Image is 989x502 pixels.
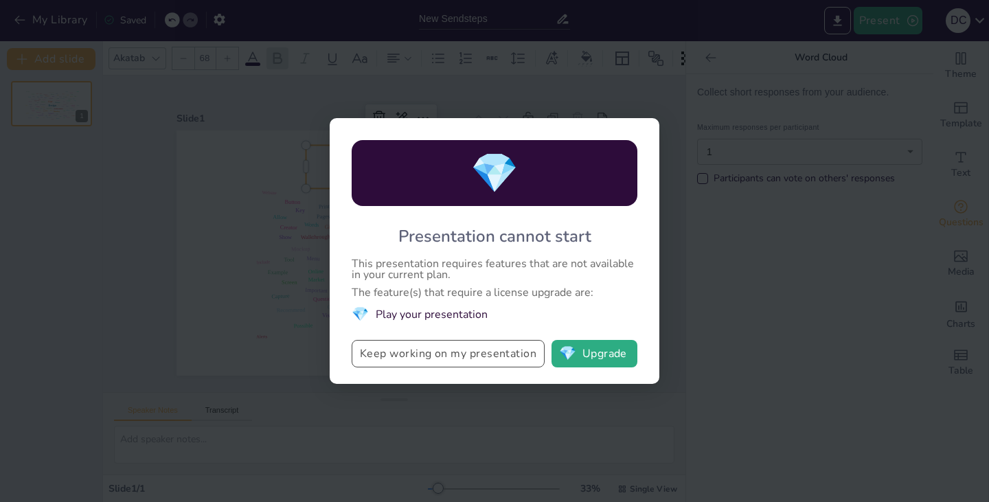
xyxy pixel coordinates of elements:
[352,340,545,367] button: Keep working on my presentation
[559,347,576,361] span: diamond
[352,305,637,323] li: Play your presentation
[470,147,519,200] span: diamond
[398,225,591,247] div: Presentation cannot start
[352,258,637,280] div: This presentation requires features that are not available in your current plan.
[352,287,637,298] div: The feature(s) that require a license upgrade are:
[552,340,637,367] button: diamondUpgrade
[352,305,369,323] span: diamond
